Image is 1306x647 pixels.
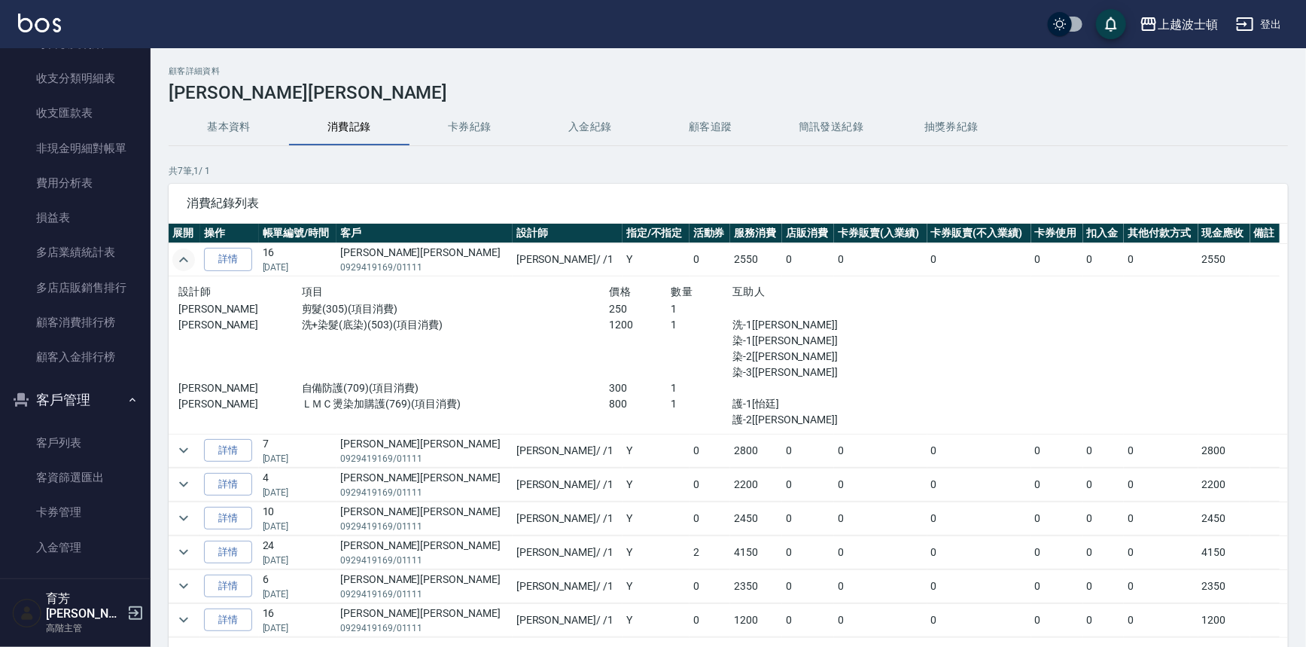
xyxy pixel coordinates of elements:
[1158,15,1218,34] div: 上越波士頓
[259,224,337,243] th: 帳單編號/時間
[610,285,632,298] span: 價格
[513,603,623,636] td: [PERSON_NAME] / /1
[1124,224,1198,243] th: 其他付款方式
[927,243,1031,276] td: 0
[732,396,917,412] p: 護-1[怡廷]
[1198,434,1250,467] td: 2800
[6,460,145,495] a: 客資篩選匯出
[1134,9,1224,40] button: 上越波士頓
[336,224,513,243] th: 客戶
[834,536,927,569] td: 0
[336,536,513,569] td: [PERSON_NAME][PERSON_NAME]
[732,349,917,365] p: 染-2[[PERSON_NAME]]
[1031,468,1083,501] td: 0
[732,317,917,333] p: 洗-1[[PERSON_NAME]]
[1198,536,1250,569] td: 4150
[1124,468,1198,501] td: 0
[409,109,530,145] button: 卡券紀錄
[1124,603,1198,636] td: 0
[732,333,917,349] p: 染-1[[PERSON_NAME]]
[671,301,733,317] p: 1
[259,243,337,276] td: 16
[263,261,333,274] p: [DATE]
[730,243,782,276] td: 2550
[730,569,782,603] td: 2350
[623,536,690,569] td: Y
[18,14,61,32] img: Logo
[204,541,252,564] a: 詳情
[6,530,145,565] a: 入金管理
[336,502,513,535] td: [PERSON_NAME][PERSON_NAME]
[530,109,650,145] button: 入金紀錄
[340,452,509,465] p: 0929419169/01111
[1230,11,1288,38] button: 登出
[178,317,302,333] p: [PERSON_NAME]
[1083,468,1124,501] td: 0
[690,603,730,636] td: 0
[6,305,145,340] a: 顧客消費排行榜
[169,164,1288,178] p: 共 7 筆, 1 / 1
[1096,9,1126,39] button: save
[172,507,195,530] button: expand row
[1083,569,1124,603] td: 0
[623,603,690,636] td: Y
[834,468,927,501] td: 0
[169,224,200,243] th: 展開
[690,243,730,276] td: 0
[263,554,333,567] p: [DATE]
[172,609,195,631] button: expand row
[340,587,509,601] p: 0929419169/01111
[1031,243,1083,276] td: 0
[187,196,1270,211] span: 消費紀錄列表
[1031,502,1083,535] td: 0
[730,434,782,467] td: 2800
[1198,502,1250,535] td: 2450
[1083,434,1124,467] td: 0
[782,536,834,569] td: 0
[1031,224,1083,243] th: 卡券使用
[178,301,302,317] p: [PERSON_NAME]
[204,248,252,271] a: 詳情
[6,96,145,130] a: 收支匯款表
[782,468,834,501] td: 0
[782,569,834,603] td: 0
[302,317,610,333] p: 洗+染髮(底染)(503)(項目消費)
[340,554,509,567] p: 0929419169/01111
[172,541,195,563] button: expand row
[623,502,690,535] td: Y
[172,473,195,496] button: expand row
[513,434,623,467] td: [PERSON_NAME] / /1
[927,603,1031,636] td: 0
[6,61,145,96] a: 收支分類明細表
[259,468,337,501] td: 4
[1198,603,1250,636] td: 1200
[623,434,690,467] td: Y
[690,468,730,501] td: 0
[1124,569,1198,603] td: 0
[6,340,145,374] a: 顧客入金排行榜
[834,434,927,467] td: 0
[204,473,252,496] a: 詳情
[1124,434,1198,467] td: 0
[12,598,42,628] img: Person
[513,224,623,243] th: 設計師
[1198,468,1250,501] td: 2200
[172,439,195,462] button: expand row
[1031,603,1083,636] td: 0
[6,571,145,610] button: 員工及薪資
[340,621,509,635] p: 0929419169/01111
[1083,502,1124,535] td: 0
[782,603,834,636] td: 0
[336,603,513,636] td: [PERSON_NAME][PERSON_NAME]
[610,317,671,333] p: 1200
[302,396,610,412] p: ＬＭＣ燙染加購護(769)(項目消費)
[730,502,782,535] td: 2450
[834,569,927,603] td: 0
[1198,243,1250,276] td: 2550
[46,621,123,635] p: 高階主管
[263,520,333,533] p: [DATE]
[1083,536,1124,569] td: 0
[169,66,1288,76] h2: 顧客詳細資料
[671,285,693,298] span: 數量
[730,603,782,636] td: 1200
